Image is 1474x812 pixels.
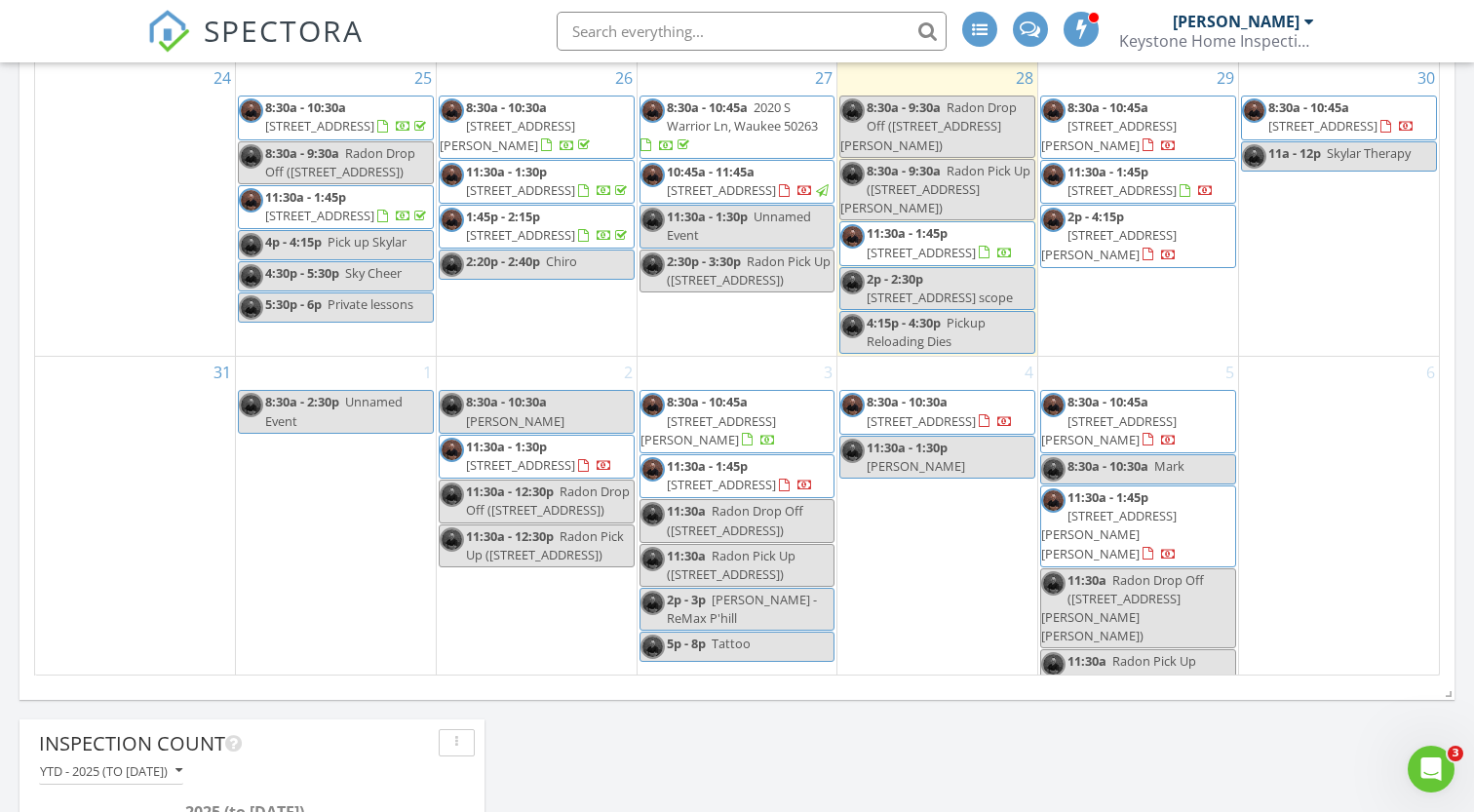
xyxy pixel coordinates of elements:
[667,98,748,116] span: 8:30a - 10:45a
[667,208,811,244] span: Unnamed Event
[265,264,339,282] span: 4:30p - 5:30p
[640,98,665,123] img: img_0058_3.jpg
[440,98,594,153] a: 8:30a - 10:30a [STREET_ADDRESS][PERSON_NAME]
[239,264,263,289] img: img_0058_3.jpg
[1268,98,1349,116] span: 8:30a - 10:45a
[265,207,374,224] span: [STREET_ADDRESS]
[1119,31,1314,51] div: Keystone Home Inspections, LLC
[328,295,413,313] span: Private lessons
[1041,652,1196,726] span: Radon Pick Up ([STREET_ADDRESS][PERSON_NAME][PERSON_NAME])
[439,160,635,204] a: 11:30a - 1:30p [STREET_ADDRESS]
[466,208,631,244] a: 1:45p - 2:15p [STREET_ADDRESS]
[466,456,575,474] span: [STREET_ADDRESS]
[840,314,865,338] img: img_0058_3.jpg
[204,10,364,51] span: SPECTORA
[1067,652,1106,670] span: 11:30a
[345,264,402,282] span: Sky Cheer
[1040,205,1236,268] a: 2p - 4:15p [STREET_ADDRESS][PERSON_NAME]
[1238,357,1439,732] td: Go to September 6, 2025
[239,144,263,169] img: img_0058_3.jpg
[1408,746,1455,793] iframe: Intercom live chat
[1041,571,1204,645] span: Radon Drop Off ([STREET_ADDRESS][PERSON_NAME][PERSON_NAME])
[640,252,665,277] img: img_0058_3.jpg
[1242,98,1266,123] img: img_0058_3.jpg
[667,502,706,520] span: 11:30a
[1041,652,1066,677] img: img_0058_3.jpg
[440,393,464,417] img: img_0058_3.jpg
[1238,62,1439,357] td: Go to August 30, 2025
[667,98,818,135] span: 2020 S Warrior Ln, Waukee 50263
[667,252,741,270] span: 2:30p - 3:30p
[410,62,436,94] a: Go to August 25, 2025
[667,591,706,608] span: 2p - 3p
[265,393,403,429] span: Unnamed Event
[440,208,464,232] img: img_0058_3.jpg
[466,98,547,116] span: 8:30a - 10:30a
[1041,98,1066,123] img: img_0058_3.jpg
[238,96,434,139] a: 8:30a - 10:30a [STREET_ADDRESS]
[466,226,575,244] span: [STREET_ADDRESS]
[439,96,635,159] a: 8:30a - 10:30a [STREET_ADDRESS][PERSON_NAME]
[611,62,637,94] a: Go to August 26, 2025
[265,98,430,135] a: 8:30a - 10:30a [STREET_ADDRESS]
[466,208,540,225] span: 1:45p - 2:15p
[1268,98,1415,135] a: 8:30a - 10:45a [STREET_ADDRESS]
[440,252,464,277] img: img_0058_3.jpg
[637,62,837,357] td: Go to August 27, 2025
[1327,144,1411,162] span: Skylar Therapy
[265,188,346,206] span: 11:30a - 1:45p
[867,314,941,331] span: 4:15p - 4:30p
[1242,144,1266,169] img: img_0058_3.jpg
[667,163,755,180] span: 10:45a - 11:45a
[1268,117,1377,135] span: [STREET_ADDRESS]
[1041,412,1177,448] span: [STREET_ADDRESS][PERSON_NAME]
[637,357,837,732] td: Go to September 3, 2025
[440,163,464,187] img: img_0058_3.jpg
[466,181,575,199] span: [STREET_ADDRESS]
[265,295,322,313] span: 5:30p - 6p
[640,457,665,482] img: img_0058_3.jpg
[620,357,637,388] a: Go to September 2, 2025
[640,635,665,659] img: img_0058_3.jpg
[265,98,346,116] span: 8:30a - 10:30a
[466,393,547,410] span: 8:30a - 10:30a
[837,357,1038,732] td: Go to September 4, 2025
[840,439,865,463] img: img_0058_3.jpg
[265,144,415,180] span: Radon Drop Off ([STREET_ADDRESS])
[667,476,776,493] span: [STREET_ADDRESS]
[667,163,832,199] a: 10:45a - 11:45a [STREET_ADDRESS]
[1041,488,1177,562] a: 11:30a - 1:45p [STREET_ADDRESS][PERSON_NAME][PERSON_NAME]
[667,457,748,475] span: 11:30a - 1:45p
[667,547,795,583] span: Radon Pick Up ([STREET_ADDRESS])
[147,10,190,53] img: The Best Home Inspection Software - Spectora
[667,393,748,410] span: 8:30a - 10:45a
[466,412,564,430] span: [PERSON_NAME]
[667,457,813,493] a: 11:30a - 1:45p [STREET_ADDRESS]
[640,96,835,159] a: 8:30a - 10:45a 2020 S Warrior Ln, Waukee 50263
[1041,117,1177,153] span: [STREET_ADDRESS][PERSON_NAME]
[466,527,624,563] span: Radon Pick Up ([STREET_ADDRESS])
[1040,390,1236,453] a: 8:30a - 10:45a [STREET_ADDRESS][PERSON_NAME]
[867,98,941,116] span: 8:30a - 9:30a
[1268,144,1321,162] span: 11a - 12p
[1213,62,1238,94] a: Go to August 29, 2025
[640,160,835,204] a: 10:45a - 11:45a [STREET_ADDRESS]
[1241,96,1437,139] a: 8:30a - 10:45a [STREET_ADDRESS]
[640,547,665,571] img: img_0058_3.jpg
[1040,485,1236,567] a: 11:30a - 1:45p [STREET_ADDRESS][PERSON_NAME][PERSON_NAME]
[867,224,948,242] span: 11:30a - 1:45p
[1040,160,1236,204] a: 11:30a - 1:45p [STREET_ADDRESS]
[557,12,947,51] input: Search everything...
[667,635,706,652] span: 5p - 8p
[1038,357,1239,732] td: Go to September 5, 2025
[667,502,803,538] span: Radon Drop Off ([STREET_ADDRESS])
[1067,208,1124,225] span: 2p - 4:15p
[440,98,464,123] img: img_0058_3.jpg
[840,98,865,123] img: img_0058_3.jpg
[466,252,540,270] span: 2:20p - 2:40p
[1067,393,1148,410] span: 8:30a - 10:45a
[667,547,706,564] span: 11:30a
[239,188,263,213] img: img_0058_3.jpg
[466,483,630,519] span: Radon Drop Off ([STREET_ADDRESS])
[837,62,1038,357] td: Go to August 28, 2025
